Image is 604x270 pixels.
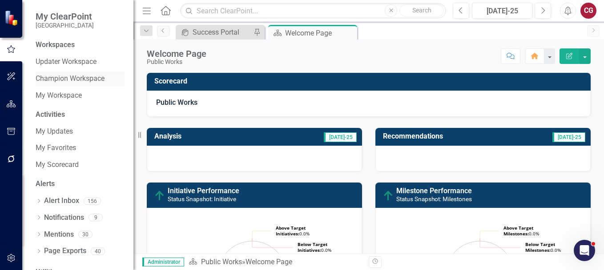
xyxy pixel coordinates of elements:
[36,11,94,22] span: My ClearPoint
[168,195,236,202] small: Status Snapshot: Initiative
[396,187,472,195] a: Milestone Performance
[276,225,310,237] text: 0.0%
[36,110,125,120] div: Activities
[142,258,184,266] span: Administrator
[503,225,539,237] text: 0.0%
[36,40,75,50] div: Workspaces
[246,258,292,266] div: Welcome Page
[44,230,74,240] a: Mentions
[147,49,206,59] div: Welcome Page
[383,191,394,201] img: Above Target
[525,241,561,253] text: 0.0%
[36,160,125,170] a: My Scorecard
[36,143,125,153] a: My Favorites
[84,197,101,205] div: 156
[36,22,94,29] small: [GEOGRAPHIC_DATA]
[201,258,242,266] a: Public Works
[36,57,125,67] a: Updater Workspace
[154,191,165,201] img: Above Target
[78,231,93,238] div: 30
[44,213,84,223] a: Notifications
[4,9,20,26] img: ClearPoint Strategy
[503,225,534,237] tspan: Above Target Milestones:
[298,241,328,253] tspan: Below Target Initiatives:
[396,195,472,202] small: Status Snapshot: Milestones
[156,98,197,107] strong: Public Works
[36,127,125,137] a: My Updates
[399,4,444,17] button: Search
[276,225,306,237] tspan: Above Target Initiatives:
[44,196,79,206] a: Alert Inbox
[154,132,245,140] h3: Analysis
[147,59,206,65] div: Public Works
[525,241,556,253] tspan: Below Target Milestones:
[36,179,125,189] div: Alerts
[91,248,105,255] div: 40
[36,74,125,84] a: Champion Workspace
[168,187,239,195] a: Initiative Performance
[193,27,251,38] div: Success Portal
[472,3,532,19] button: [DATE]-25
[580,3,596,19] button: CG
[285,28,355,39] div: Welcome Page
[324,132,357,142] span: [DATE]-25
[36,91,125,101] a: My Workspace
[154,77,586,85] h3: Scorecard
[180,3,446,19] input: Search ClearPoint...
[178,27,251,38] a: Success Portal
[475,6,529,16] div: [DATE]-25
[298,241,331,253] text: 0.0%
[44,246,86,256] a: Page Exports
[552,132,585,142] span: [DATE]-25
[412,7,431,14] span: Search
[189,257,362,267] div: »
[89,214,103,221] div: 9
[574,240,595,261] iframe: Intercom live chat
[383,132,513,140] h3: Recommendations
